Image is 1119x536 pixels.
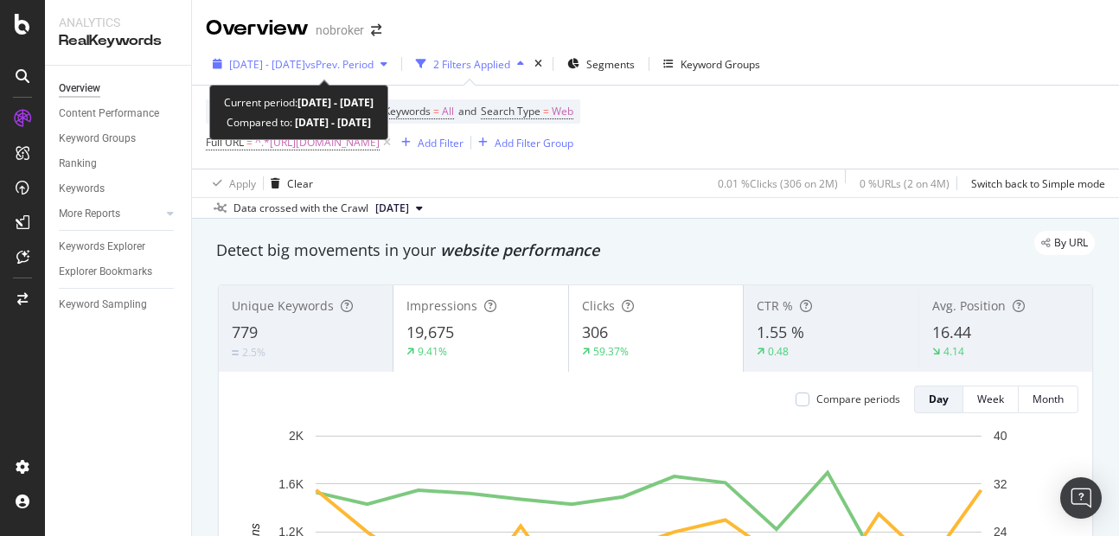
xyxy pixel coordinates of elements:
a: More Reports [59,205,162,223]
button: Switch back to Simple mode [964,169,1105,197]
button: Day [914,386,963,413]
button: Apply [206,169,256,197]
div: Add Filter [418,136,464,150]
span: Unique Keywords [232,297,334,314]
b: [DATE] - [DATE] [297,95,374,110]
a: Keywords Explorer [59,238,179,256]
span: = [543,104,549,118]
div: Current period: [224,93,374,112]
text: 40 [994,429,1007,443]
span: Full URL [206,135,244,150]
span: Keywords [384,104,431,118]
img: Equal [232,350,239,355]
button: Segments [560,50,642,78]
span: 1.55 % [757,322,804,342]
div: 9.41% [418,344,447,359]
div: Keyword Groups [59,130,136,148]
div: Overview [59,80,100,98]
button: [DATE] [368,198,430,219]
span: vs Prev. Period [305,57,374,72]
div: RealKeywords [59,31,177,51]
span: [DATE] - [DATE] [229,57,305,72]
div: Keyword Sampling [59,296,147,314]
div: Ranking [59,155,97,173]
span: 779 [232,322,258,342]
text: 2K [289,429,304,443]
text: 32 [994,477,1007,491]
div: 59.37% [593,344,629,359]
div: Month [1033,392,1064,406]
a: Keyword Groups [59,130,179,148]
span: = [433,104,439,118]
div: times [531,55,546,73]
span: ^.*[URL][DOMAIN_NAME] [255,131,380,155]
div: Week [977,392,1004,406]
button: Add Filter [394,132,464,153]
span: 2025 Sep. 1st [375,201,409,216]
span: Impressions [406,297,477,314]
div: Switch back to Simple mode [971,176,1105,191]
div: Explorer Bookmarks [59,263,152,281]
div: Apply [229,176,256,191]
span: All [442,99,454,124]
button: Clear [264,169,313,197]
a: Explorer Bookmarks [59,263,179,281]
button: Month [1019,386,1078,413]
a: Ranking [59,155,179,173]
span: and [458,104,476,118]
b: [DATE] - [DATE] [292,115,371,130]
div: 0.48 [768,344,789,359]
a: Keywords [59,180,179,198]
span: Segments [586,57,635,72]
div: 2 Filters Applied [433,57,510,72]
button: Add Filter Group [471,132,573,153]
div: 4.14 [943,344,964,359]
button: Keyword Groups [656,50,767,78]
span: = [246,135,253,150]
span: Avg. Position [932,297,1006,314]
div: 2.5% [242,345,265,360]
a: Overview [59,80,179,98]
div: Content Performance [59,105,159,123]
div: Overview [206,14,309,43]
div: Open Intercom Messenger [1060,477,1102,519]
div: 0 % URLs ( 2 on 4M ) [860,176,950,191]
div: arrow-right-arrow-left [371,24,381,36]
span: 306 [582,322,608,342]
span: Clicks [582,297,615,314]
div: Day [929,392,949,406]
div: Keyword Groups [681,57,760,72]
div: More Reports [59,205,120,223]
button: Week [963,386,1019,413]
span: By URL [1054,238,1088,248]
div: Data crossed with the Crawl [233,201,368,216]
span: Search Type [481,104,540,118]
div: Keywords Explorer [59,238,145,256]
div: legacy label [1034,231,1095,255]
div: Clear [287,176,313,191]
div: Compared to: [227,112,371,132]
span: 16.44 [932,322,971,342]
div: Keywords [59,180,105,198]
div: nobroker [316,22,364,39]
span: Web [552,99,573,124]
button: 2 Filters Applied [409,50,531,78]
div: Add Filter Group [495,136,573,150]
span: 19,675 [406,322,454,342]
a: Keyword Sampling [59,296,179,314]
div: Analytics [59,14,177,31]
div: Compare periods [816,392,900,406]
button: [DATE] - [DATE]vsPrev. Period [206,50,394,78]
div: 0.01 % Clicks ( 306 on 2M ) [718,176,838,191]
text: 1.6K [278,477,304,491]
a: Content Performance [59,105,179,123]
span: CTR % [757,297,793,314]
